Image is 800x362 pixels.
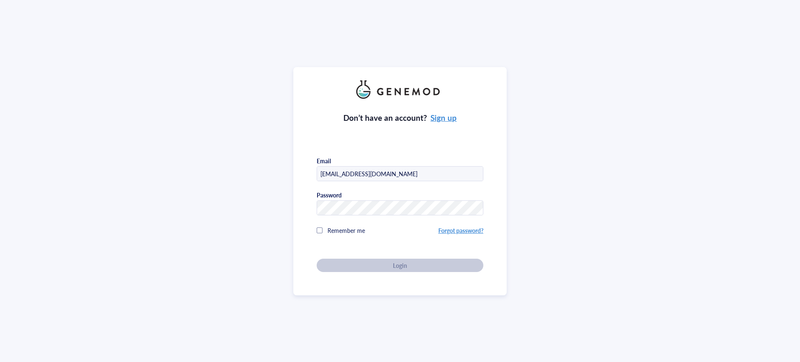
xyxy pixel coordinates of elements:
div: Don’t have an account? [343,112,457,124]
img: genemod_logo_light-BcqUzbGq.png [356,80,444,99]
div: Password [317,191,342,199]
a: Forgot password? [438,226,483,235]
div: Email [317,157,331,165]
a: Sign up [430,112,457,123]
span: Remember me [327,226,365,235]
